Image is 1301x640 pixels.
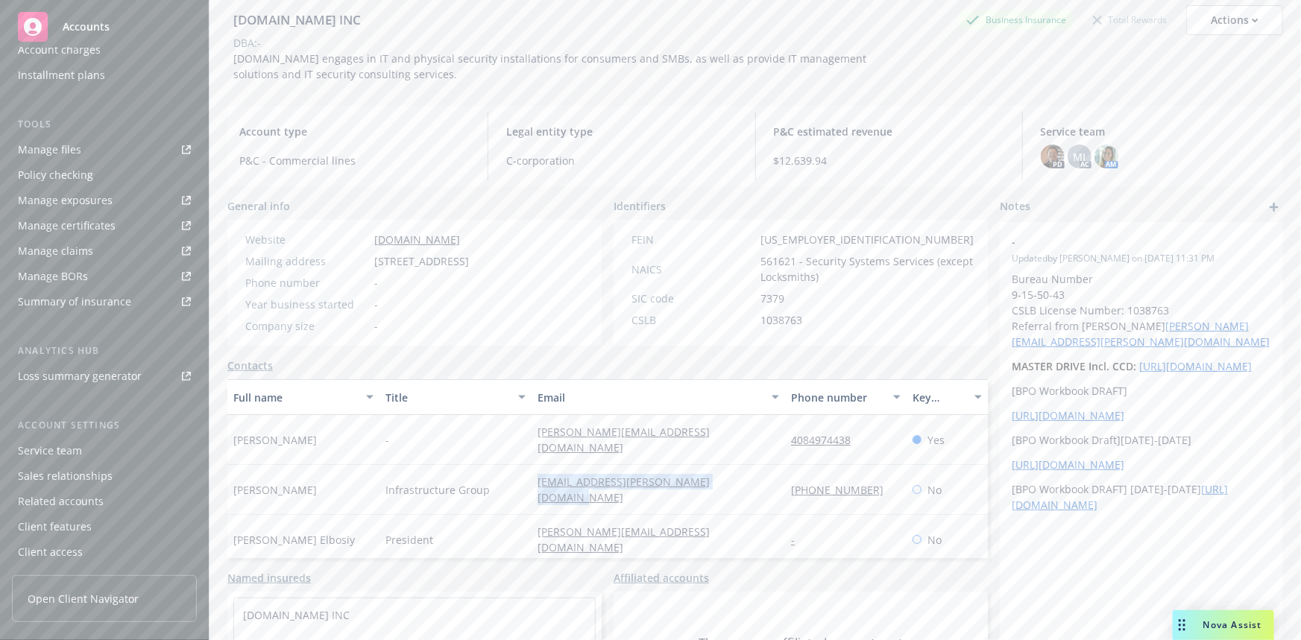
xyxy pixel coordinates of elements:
[243,608,350,622] a: [DOMAIN_NAME] INC
[1265,198,1283,216] a: add
[1012,481,1271,513] p: [BPO Workbook DRAFT] [DATE]-[DATE]
[245,253,368,269] div: Mailing address
[614,198,666,214] span: Identifiers
[760,291,784,306] span: 7379
[913,390,965,405] div: Key contact
[631,291,755,306] div: SIC code
[791,433,863,447] a: 4084974438
[18,163,93,187] div: Policy checking
[1012,271,1271,349] p: Bureau Number 9-15-50-43 CSLB License Number: 1038763 Referral from [PERSON_NAME]
[28,591,139,606] span: Open Client Navigator
[385,390,509,405] div: Title
[12,464,197,488] a: Sales relationships
[379,379,532,415] button: Title
[233,51,869,81] span: [DOMAIN_NAME] engages in IT and physical security installations for consumers and SMBs, as well a...
[12,418,197,433] div: Account settings
[791,533,807,547] a: -
[1139,359,1252,373] a: [URL][DOMAIN_NAME]
[18,489,104,513] div: Related accounts
[631,312,755,328] div: CSLB
[927,432,945,448] span: Yes
[227,358,273,373] a: Contacts
[1000,222,1283,525] div: -Updatedby [PERSON_NAME] on [DATE] 11:31 PMBureau Number 9-15-50-43 CSLB License Number: 1038763 ...
[233,35,261,51] div: DBA: -
[245,275,368,291] div: Phone number
[18,264,88,288] div: Manage BORs
[233,532,355,548] span: [PERSON_NAME] Elbosiy
[1086,10,1174,29] div: Total Rewards
[506,153,737,168] span: C-corporation
[239,153,470,168] span: P&C - Commercial lines
[532,379,785,415] button: Email
[774,124,1004,139] span: P&C estimated revenue
[927,482,942,498] span: No
[227,198,290,214] span: General info
[760,312,802,328] span: 1038763
[1173,610,1274,640] button: Nova Assist
[12,239,197,263] a: Manage claims
[12,38,197,62] a: Account charges
[12,138,197,162] a: Manage files
[12,290,197,314] a: Summary of insurance
[1012,252,1271,265] span: Updated by [PERSON_NAME] on [DATE] 11:31 PM
[959,10,1074,29] div: Business Insurance
[374,253,469,269] span: [STREET_ADDRESS]
[374,275,378,291] span: -
[1012,383,1271,399] p: [BPO Workbook DRAFT]
[538,475,710,504] a: [EMAIL_ADDRESS][PERSON_NAME][DOMAIN_NAME]
[1173,610,1191,640] div: Drag to move
[227,10,367,30] div: [DOMAIN_NAME] INC
[12,163,197,187] a: Policy checking
[385,532,433,548] span: President
[245,297,368,312] div: Year business started
[774,153,1004,168] span: $12,639.94
[907,379,988,415] button: Key contact
[1012,457,1124,472] a: [URL][DOMAIN_NAME]
[631,232,755,247] div: FEIN
[245,232,368,247] div: Website
[12,63,197,87] a: Installment plans
[12,515,197,539] a: Client features
[631,262,755,277] div: NAICS
[18,38,101,62] div: Account charges
[760,253,974,285] span: 561621 - Security Systems Services (except Locksmiths)
[12,489,197,513] a: Related accounts
[233,432,317,448] span: [PERSON_NAME]
[538,525,710,554] a: [PERSON_NAME][EMAIL_ADDRESS][DOMAIN_NAME]
[18,63,105,87] div: Installment plans
[12,364,197,388] a: Loss summary generator
[791,483,895,497] a: [PHONE_NUMBER]
[12,264,197,288] a: Manage BORs
[18,364,142,388] div: Loss summary generator
[1203,618,1262,631] span: Nova Assist
[18,239,93,263] div: Manage claims
[374,232,460,247] a: [DOMAIN_NAME]
[374,297,378,312] span: -
[63,21,110,33] span: Accounts
[1211,6,1259,34] div: Actions
[12,117,197,132] div: Tools
[18,290,131,314] div: Summary of insurance
[385,482,490,498] span: Infrastructure Group
[233,482,317,498] span: [PERSON_NAME]
[1094,145,1118,168] img: photo
[233,390,357,405] div: Full name
[1012,359,1136,373] strong: MASTER DRIVE Incl. CCD:
[12,6,197,48] a: Accounts
[12,214,197,238] a: Manage certificates
[18,138,81,162] div: Manage files
[12,540,197,564] a: Client access
[1186,5,1283,35] button: Actions
[1012,408,1124,422] a: [URL][DOMAIN_NAME]
[1000,198,1030,216] span: Notes
[227,379,379,415] button: Full name
[374,318,378,334] span: -
[245,318,368,334] div: Company size
[18,188,113,212] div: Manage exposures
[18,439,82,463] div: Service team
[12,188,197,212] span: Manage exposures
[791,390,884,405] div: Phone number
[18,214,116,238] div: Manage certificates
[1073,149,1086,165] span: MJ
[18,540,83,564] div: Client access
